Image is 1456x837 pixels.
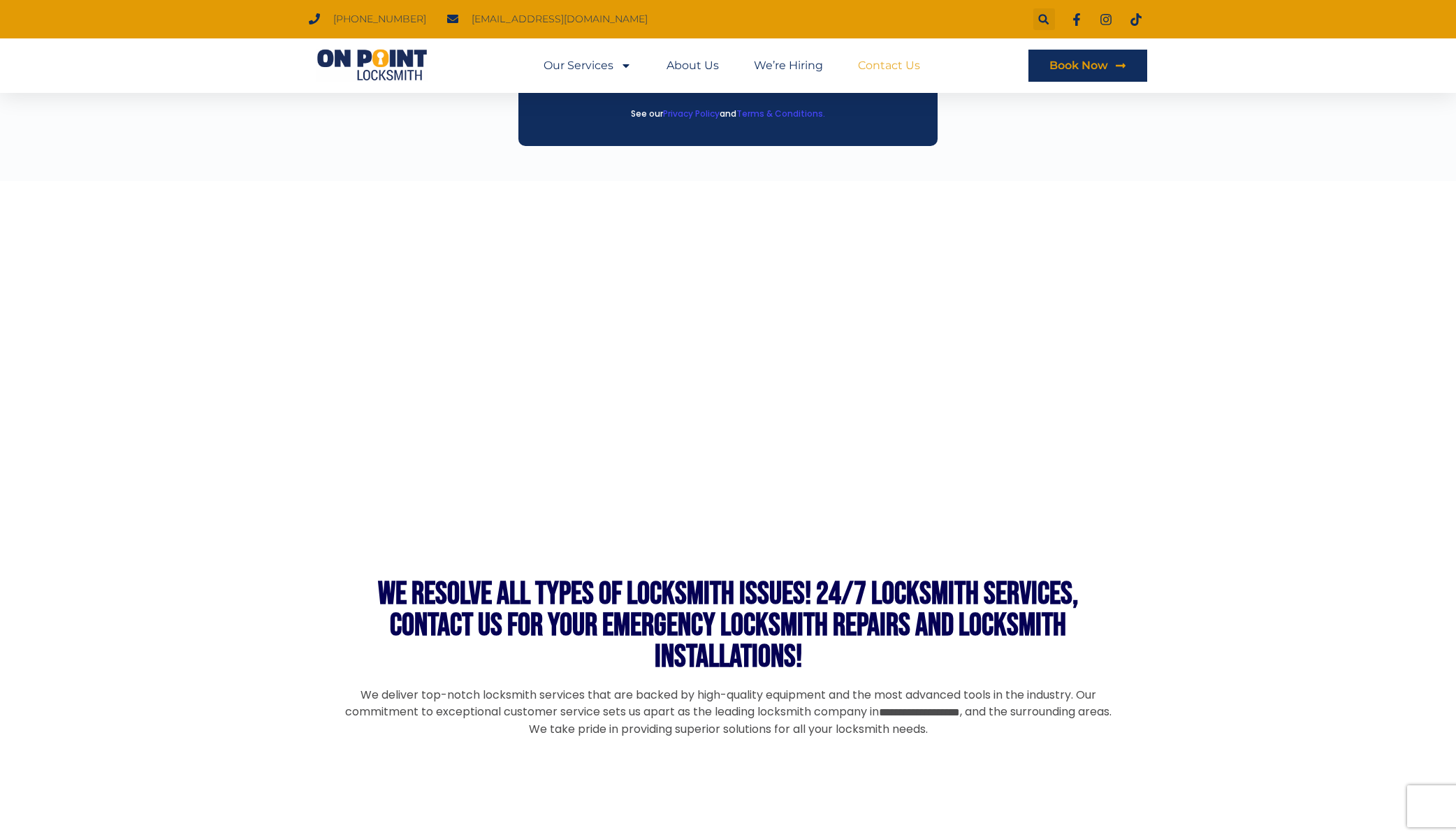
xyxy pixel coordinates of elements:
[344,578,1112,673] h2: We Resolve All Types of Locksmith Issues! 24/7 Locksmith Services, Contact Us For Your Emergency ...
[663,108,720,119] a: Privacy Policy
[754,50,823,82] a: We’re Hiring
[344,687,1112,738] p: We deliver top-notch locksmith services that are backed by high-quality equipment and the most ad...
[544,50,632,82] a: Our Services
[344,244,1112,558] iframe: To enrich screen reader interactions, please activate Accessibility in Grammarly extension settings
[468,10,648,29] span: [EMAIL_ADDRESS][DOMAIN_NAME]
[525,104,931,124] p: See our and
[544,50,920,82] nav: Menu
[736,108,825,119] a: Terms & Conditions.
[858,50,920,82] a: Contact Us
[330,10,426,29] span: [PHONE_NUMBER]
[1049,60,1108,71] span: Book Now
[1028,50,1147,82] a: Book Now
[1033,8,1055,30] div: Search
[667,50,719,82] a: About Us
